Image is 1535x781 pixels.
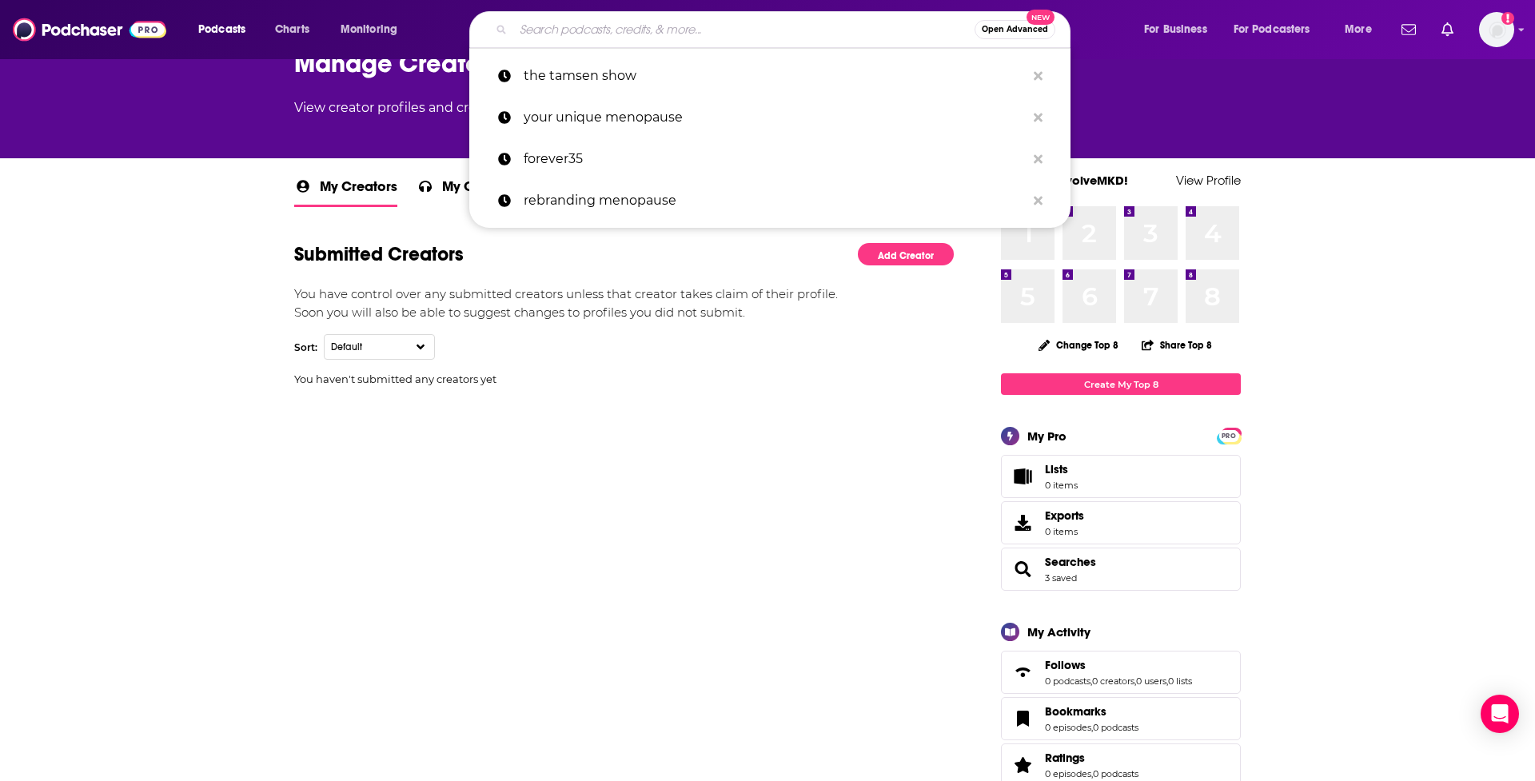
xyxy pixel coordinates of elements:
[1029,335,1128,355] button: Change Top 8
[1007,754,1039,776] a: Ratings
[1092,675,1134,687] a: 0 creators
[1479,12,1514,47] button: Show profile menu
[294,177,397,207] a: My Creators
[1027,10,1055,25] span: New
[1007,465,1039,488] span: Lists
[13,14,166,45] img: Podchaser - Follow, Share and Rate Podcasts
[1395,16,1422,43] a: Show notifications dropdown
[1045,508,1084,523] span: Exports
[1093,768,1138,779] a: 0 podcasts
[1045,751,1085,765] span: Ratings
[1001,548,1241,591] span: Searches
[329,17,418,42] button: open menu
[275,18,309,41] span: Charts
[294,285,954,304] p: You have control over any submitted creators unless that creator takes claim of their profile.
[524,97,1026,138] p: your unique menopause
[294,98,1241,118] p: View creator profiles and credits that you’ve added to Podchaser.
[1045,704,1138,719] a: Bookmarks
[1219,430,1238,442] span: PRO
[1133,17,1227,42] button: open menu
[1007,661,1039,683] a: Follows
[1479,12,1514,47] img: User Profile
[1091,768,1093,779] span: ,
[1045,704,1106,719] span: Bookmarks
[1501,12,1514,25] svg: Add a profile image
[417,177,584,207] a: My Credit Submissions
[484,11,1086,48] div: Search podcasts, credits, & more...
[294,48,1241,79] h1: Manage Creators and Credits
[469,97,1071,138] a: your unique menopause
[1091,722,1093,733] span: ,
[858,243,954,266] a: Add Creator
[294,373,954,385] div: You haven't submitted any creators yet
[294,242,464,266] h3: Submitted Creators
[524,180,1026,221] p: rebranding menopause
[1045,658,1192,672] a: Follows
[1001,455,1241,498] a: Lists
[524,55,1026,97] p: the tamsen show
[1219,429,1238,441] a: PRO
[1479,12,1514,47] span: Logged in as EvolveMKD
[294,341,317,353] div: Sort:
[1093,722,1138,733] a: 0 podcasts
[1045,526,1084,537] span: 0 items
[975,20,1055,39] button: Open AdvancedNew
[1045,480,1078,491] span: 0 items
[1481,695,1519,733] div: Open Intercom Messenger
[1045,751,1138,765] a: Ratings
[1345,18,1372,41] span: More
[1027,624,1090,640] div: My Activity
[1166,675,1168,687] span: ,
[1045,768,1091,779] a: 0 episodes
[324,334,435,360] button: Choose Creator sort
[1045,462,1068,476] span: Lists
[469,180,1071,221] a: rebranding menopause
[1007,707,1039,730] a: Bookmarks
[1007,558,1039,580] a: Searches
[1045,722,1091,733] a: 0 episodes
[1001,697,1241,740] span: Bookmarks
[320,177,397,205] span: My Creators
[1334,17,1392,42] button: open menu
[1045,572,1077,584] a: 3 saved
[1027,428,1067,444] div: My Pro
[442,177,584,205] span: My Credit Submissions
[198,18,245,41] span: Podcasts
[1141,329,1213,361] button: Share Top 8
[1045,675,1090,687] a: 0 podcasts
[1134,675,1136,687] span: ,
[982,26,1048,34] span: Open Advanced
[1045,658,1086,672] span: Follows
[1045,462,1078,476] span: Lists
[1090,675,1092,687] span: ,
[1176,173,1241,188] a: View Profile
[187,17,266,42] button: open menu
[1223,17,1334,42] button: open menu
[341,18,397,41] span: Monitoring
[1435,16,1460,43] a: Show notifications dropdown
[469,55,1071,97] a: the tamsen show
[1168,675,1192,687] a: 0 lists
[331,341,394,353] span: Default
[1136,675,1166,687] a: 0 users
[1007,512,1039,534] span: Exports
[524,138,1026,180] p: forever35
[1045,555,1096,569] a: Searches
[1001,651,1241,694] span: Follows
[1001,501,1241,544] a: Exports
[1144,18,1207,41] span: For Business
[1001,373,1241,395] a: Create My Top 8
[469,138,1071,180] a: forever35
[513,17,975,42] input: Search podcasts, credits, & more...
[265,17,319,42] a: Charts
[1234,18,1310,41] span: For Podcasters
[294,304,954,322] p: Soon you will also be able to suggest changes to profiles you did not submit.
